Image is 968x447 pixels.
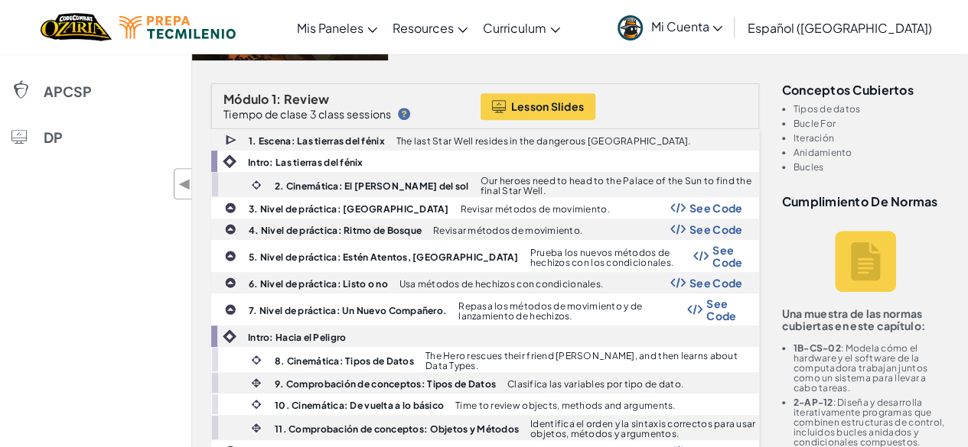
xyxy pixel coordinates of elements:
h3: Conceptos cubiertos [782,83,950,96]
a: 7. Nivel de práctica: Un Nuevo Compañero. Repasa los métodos de movimiento y de lanzamiento de he... [211,293,759,326]
span: See Code [689,223,743,235]
img: Show Code Logo [670,224,686,235]
span: ◀ [178,173,191,195]
li: Iteración [794,133,950,143]
span: Resources [393,20,454,36]
span: See Code [712,244,742,268]
b: 3. Nivel de práctica: [GEOGRAPHIC_DATA] [249,203,449,215]
img: IconInteractive.svg [249,421,263,435]
p: Revisar métodos de movimiento. [433,225,582,235]
b: 5. Nivel de práctica: Estén Atentos, [GEOGRAPHIC_DATA] [249,251,519,263]
span: Review [284,91,330,107]
img: IconIntro.svg [223,154,236,168]
a: Curriculum [475,7,568,48]
a: Resources [385,7,475,48]
li: : Modela cómo el hardware y el software de la computadora trabajan juntos como un sistema para ll... [794,343,950,393]
span: Español ([GEOGRAPHIC_DATA]) [747,20,931,36]
p: Tiempo de clase 3 class sessions [223,108,391,120]
p: Time to review objects, methods and arguments. [455,400,675,410]
p: Our heroes need to head to the Palace of the Sun to find the final Star Well. [481,176,758,196]
p: Clasifica las variables por tipo de dato. [507,379,683,389]
a: Español ([GEOGRAPHIC_DATA]) [739,7,939,48]
p: Revisar métodos de movimiento. [461,204,610,214]
span: 1: [272,91,282,107]
img: IconCinematic.svg [249,178,263,192]
b: 7. Nivel de práctica: Un Nuevo Compañero. [249,305,447,316]
img: Show Code Logo [693,251,709,261]
span: Mi Cuenta [650,18,722,34]
a: Mi Cuenta [610,3,730,51]
li: : Diseña y desarrolla iterativamente programas que combinen estructuras de control, incluidos buc... [794,397,950,447]
p: Una muestra de las normas cubiertas en este capítulo: [782,307,950,332]
img: IconHint.svg [398,108,410,120]
img: IconCinematic.svg [249,397,263,411]
a: 3. Nivel de práctica: [GEOGRAPHIC_DATA] Revisar métodos de movimiento. Show Code Logo See Code [211,197,759,219]
p: The last Star Well resides in the dangerous [GEOGRAPHIC_DATA]. [396,136,691,146]
p: Prueba los nuevos métodos de hechizos con los condicionales. [530,248,694,267]
b: 2-AP-12 [794,397,833,408]
img: IconCutscene.svg [225,133,239,147]
a: 6. Nivel de práctica: Listo o no Usa métodos de hechizos con condicionales. Show Code Logo See Code [211,272,759,293]
img: IconIntro.svg [223,329,236,343]
h3: Cumplimiento de normas [782,195,950,208]
a: 4. Nivel de práctica: Ritmo de Bosque Revisar métodos de movimiento. Show Code Logo See Code [211,219,759,240]
img: Tecmilenio logo [119,16,236,39]
b: 1B-CS-02 [794,342,841,354]
li: Bucles [794,162,950,172]
b: 4. Nivel de práctica: Ritmo de Bosque [249,225,422,236]
a: 1. Escena: Las tierras del fénix The last Star Well resides in the dangerous [GEOGRAPHIC_DATA]. [211,129,759,151]
p: Identifica el orden y la sintaxis correctos para usar objetos, métodos y argumentos. [530,419,758,439]
span: Módulo [223,91,269,107]
a: 11. Comprobación de conceptos: Objetos y Métodos Identifica el orden y la sintaxis correctos para... [211,415,759,440]
img: IconPracticeLevel.svg [224,277,236,289]
b: 11. Comprobación de conceptos: Objetos y Métodos [275,423,519,435]
span: Lesson Slides [511,100,585,112]
span: Mis Paneles [297,20,363,36]
img: Show Code Logo [670,277,686,288]
li: Bucle For [794,118,950,128]
p: The Hero rescues their friend [PERSON_NAME], and then learns about Data Types. [425,351,758,371]
a: 5. Nivel de práctica: Estén Atentos, [GEOGRAPHIC_DATA] Prueba los nuevos métodos de hechizos con ... [211,240,759,272]
b: 8. Cinemática: Tipos de Datos [275,355,414,367]
b: 10. Cinemática: De vuelta a lo básico [275,400,444,411]
li: Tipos de datos [794,104,950,114]
a: 2. Cinemática: El [PERSON_NAME] del sol Our heroes need to head to the Palace of the Sun to find ... [211,172,759,197]
img: Show Code Logo [670,202,686,213]
b: 2. Cinemática: El [PERSON_NAME] del sol [275,180,469,192]
b: 1. Escena: Las tierras del fénix [249,135,385,147]
span: See Code [706,297,742,322]
a: Mis Paneles [289,7,385,48]
a: 8. Cinemática: Tipos de Datos The Hero rescues their friend [PERSON_NAME], and then learns about ... [211,347,759,372]
b: 9. Comprobación de conceptos: Tipos de Datos [275,378,496,390]
span: See Code [689,277,743,289]
img: IconPracticeLevel.svg [224,223,236,235]
p: Usa métodos de hechizos con condicionales. [399,279,603,289]
span: Curriculum [483,20,546,36]
a: 9. Comprobación de conceptos: Tipos de Datos Clasifica las variables por tipo de dato. [211,372,759,394]
button: Lesson Slides [481,93,596,120]
img: Home [41,11,112,43]
b: 6. Nivel de práctica: Listo o no [249,278,388,290]
img: IconPracticeLevel.svg [224,303,236,316]
img: IconInteractive.svg [249,376,263,390]
img: avatar [618,15,643,40]
li: Anidamiento [794,147,950,157]
a: Ozaria by CodeCombat logo [41,11,112,43]
img: IconPracticeLevel.svg [224,202,236,214]
a: 10. Cinemática: De vuelta a lo básico Time to review objects, methods and arguments. [211,394,759,415]
b: Intro: Las tierras del fénix [248,157,363,168]
img: IconCinematic.svg [249,353,263,367]
img: Show Code Logo [687,304,702,315]
b: Intro: Hacia el Peligro [248,332,346,343]
img: IconPracticeLevel.svg [224,250,236,262]
span: See Code [689,202,743,214]
p: Repasa los métodos de movimiento y de lanzamiento de hechizos. [458,301,687,321]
